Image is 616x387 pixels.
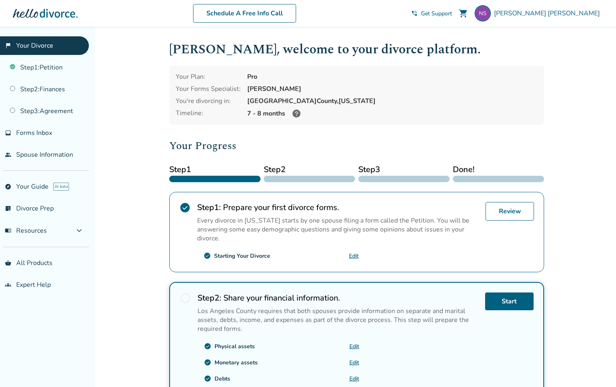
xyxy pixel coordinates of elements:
[349,252,359,260] a: Edit
[247,72,538,81] div: Pro
[458,8,468,18] span: shopping_cart
[179,202,191,213] span: check_circle
[176,109,241,118] div: Timeline:
[5,226,47,235] span: Resources
[5,260,11,266] span: shopping_basket
[411,10,452,17] a: phone_in_talkGet Support
[204,359,211,366] span: check_circle
[453,164,544,176] span: Done!
[197,216,479,243] p: Every divorce in [US_STATE] starts by one spouse filing a form called the Petition. You will be a...
[16,128,52,137] span: Forms Inbox
[169,164,261,176] span: Step 1
[176,97,241,105] div: You're divorcing in:
[5,205,11,212] span: list_alt_check
[349,343,359,350] a: Edit
[198,292,479,303] h2: Share your financial information.
[247,109,538,118] div: 7 - 8 months
[411,10,418,17] span: phone_in_talk
[204,375,211,382] span: check_circle
[421,10,452,17] span: Get Support
[169,40,544,59] h1: [PERSON_NAME] , welcome to your divorce platform.
[193,4,296,23] a: Schedule A Free Info Call
[197,202,221,213] strong: Step 1 :
[176,84,241,93] div: Your Forms Specialist:
[475,5,491,21] img: nery_s@live.com
[349,375,359,383] a: Edit
[5,151,11,158] span: people
[74,226,84,236] span: expand_more
[169,138,544,154] h2: Your Progress
[204,343,211,350] span: check_circle
[198,307,479,333] p: Los Angeles County requires that both spouses provide information on separate and marital assets,...
[576,348,616,387] iframe: Chat Widget
[494,9,603,18] span: [PERSON_NAME] [PERSON_NAME]
[214,252,270,260] div: Starting Your Divorce
[176,72,241,81] div: Your Plan:
[53,183,69,191] span: AI beta
[5,183,11,190] span: explore
[5,130,11,136] span: inbox
[358,164,450,176] span: Step 3
[5,42,11,49] span: flag_2
[180,292,191,304] span: radio_button_unchecked
[204,252,211,259] span: check_circle
[197,202,479,213] h2: Prepare your first divorce forms.
[247,84,538,93] div: [PERSON_NAME]
[198,292,221,303] strong: Step 2 :
[247,97,538,105] div: [GEOGRAPHIC_DATA] County, [US_STATE]
[214,375,230,383] div: Debts
[264,164,355,176] span: Step 2
[349,359,359,366] a: Edit
[485,292,534,310] a: Start
[486,202,534,221] a: Review
[5,227,11,234] span: menu_book
[214,343,255,350] div: Physical assets
[214,359,258,366] div: Monetary assets
[5,282,11,288] span: groups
